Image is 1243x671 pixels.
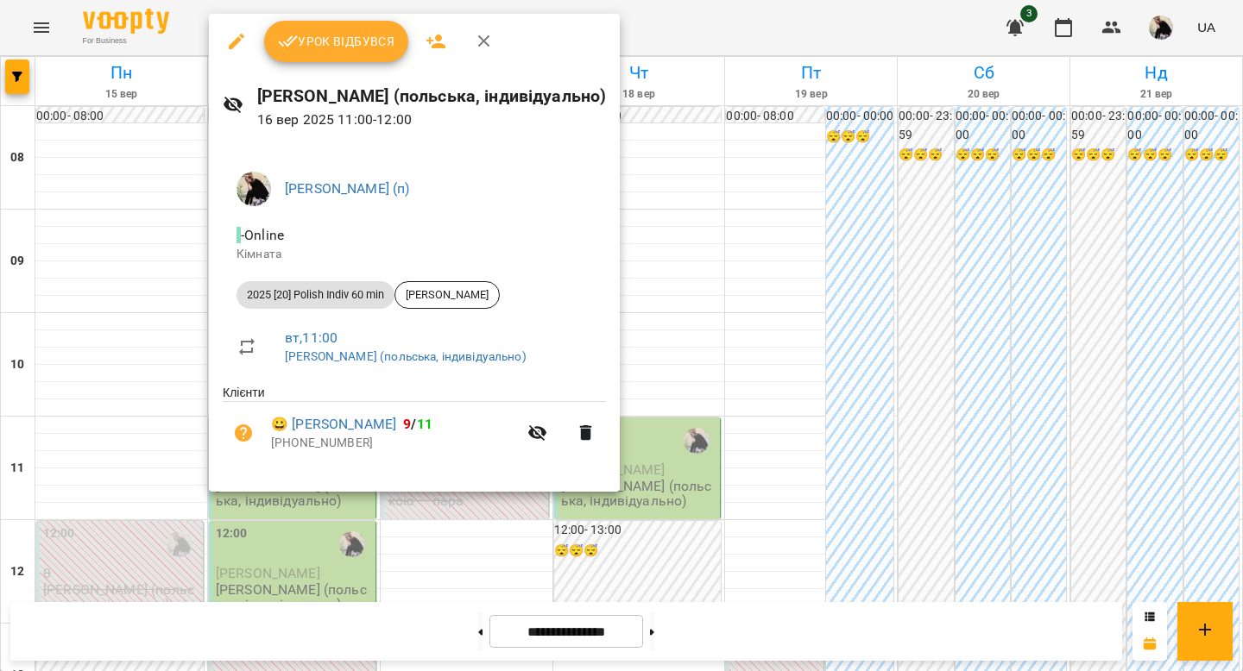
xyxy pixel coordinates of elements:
[237,227,287,243] span: - Online
[417,416,432,432] span: 11
[237,172,271,206] img: 0c6ed0329b7ca94bd5cec2515854a76a.JPG
[278,31,395,52] span: Урок відбувся
[285,180,410,197] a: [PERSON_NAME] (п)
[264,21,409,62] button: Урок відбувся
[271,414,396,435] a: 😀 [PERSON_NAME]
[403,416,432,432] b: /
[223,412,264,454] button: Візит ще не сплачено. Додати оплату?
[237,287,394,303] span: 2025 [20] Polish Indiv 60 min
[285,329,338,346] a: вт , 11:00
[285,349,527,363] a: [PERSON_NAME] (польська, індивідуально)
[257,110,607,130] p: 16 вер 2025 11:00 - 12:00
[394,281,500,309] div: [PERSON_NAME]
[257,83,607,110] h6: [PERSON_NAME] (польська, індивідуально)
[271,435,517,452] p: [PHONE_NUMBER]
[237,246,592,263] p: Кімната
[395,287,499,303] span: [PERSON_NAME]
[223,384,606,470] ul: Клієнти
[403,416,411,432] span: 9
